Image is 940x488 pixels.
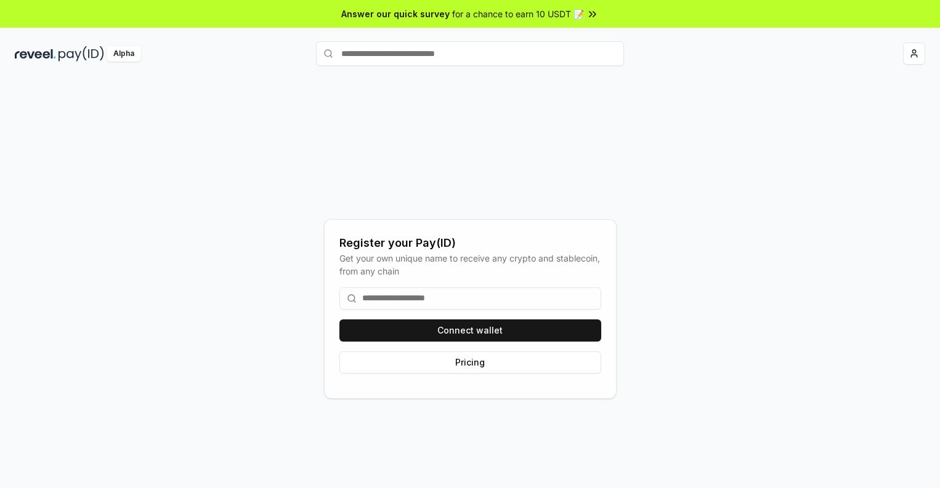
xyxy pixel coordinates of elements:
img: pay_id [59,46,104,62]
span: for a chance to earn 10 USDT 📝 [452,7,584,20]
span: Answer our quick survey [341,7,450,20]
img: reveel_dark [15,46,56,62]
button: Pricing [339,351,601,374]
div: Register your Pay(ID) [339,234,601,252]
button: Connect wallet [339,319,601,342]
div: Get your own unique name to receive any crypto and stablecoin, from any chain [339,252,601,278]
div: Alpha [107,46,141,62]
